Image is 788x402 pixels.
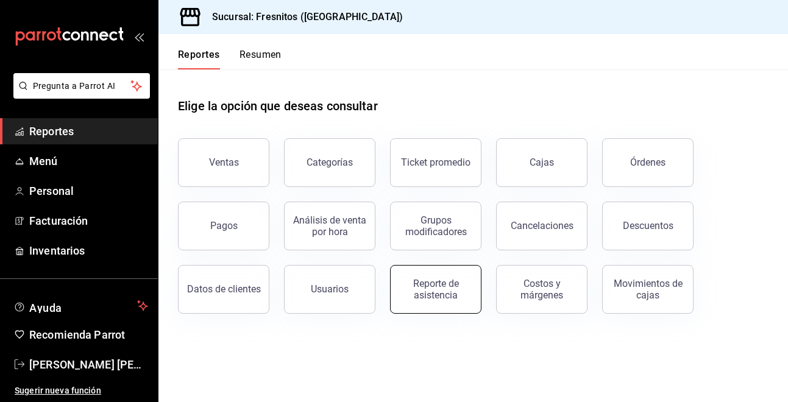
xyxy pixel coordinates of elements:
[610,278,686,301] div: Movimientos de cajas
[187,283,261,295] div: Datos de clientes
[134,32,144,41] button: open_drawer_menu
[29,326,148,343] span: Recomienda Parrot
[602,202,694,250] button: Descuentos
[29,356,148,373] span: [PERSON_NAME] [PERSON_NAME]
[13,73,150,99] button: Pregunta a Parrot AI
[202,10,403,24] h3: Sucursal: Fresnitos ([GEOGRAPHIC_DATA])
[307,157,353,168] div: Categorías
[511,220,573,231] div: Cancelaciones
[178,202,269,250] button: Pagos
[33,80,131,93] span: Pregunta a Parrot AI
[29,183,148,199] span: Personal
[602,138,694,187] button: Órdenes
[390,138,481,187] button: Ticket promedio
[29,213,148,229] span: Facturación
[178,49,220,69] button: Reportes
[292,214,367,238] div: Análisis de venta por hora
[178,138,269,187] button: Ventas
[602,265,694,314] button: Movimientos de cajas
[401,157,470,168] div: Ticket promedio
[496,202,587,250] button: Cancelaciones
[29,153,148,169] span: Menú
[504,278,580,301] div: Costos y márgenes
[209,157,239,168] div: Ventas
[530,155,555,170] div: Cajas
[178,97,378,115] h1: Elige la opción que deseas consultar
[284,202,375,250] button: Análisis de venta por hora
[398,278,474,301] div: Reporte de asistencia
[178,265,269,314] button: Datos de clientes
[9,88,150,101] a: Pregunta a Parrot AI
[496,138,587,187] a: Cajas
[390,265,481,314] button: Reporte de asistencia
[15,384,148,397] span: Sugerir nueva función
[29,123,148,139] span: Reportes
[284,138,375,187] button: Categorías
[240,49,282,69] button: Resumen
[284,265,375,314] button: Usuarios
[623,220,673,231] div: Descuentos
[210,220,238,231] div: Pagos
[29,298,132,313] span: Ayuda
[496,265,587,314] button: Costos y márgenes
[178,49,282,69] div: navigation tabs
[630,157,666,168] div: Órdenes
[390,202,481,250] button: Grupos modificadores
[311,283,349,295] div: Usuarios
[29,242,148,259] span: Inventarios
[398,214,474,238] div: Grupos modificadores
